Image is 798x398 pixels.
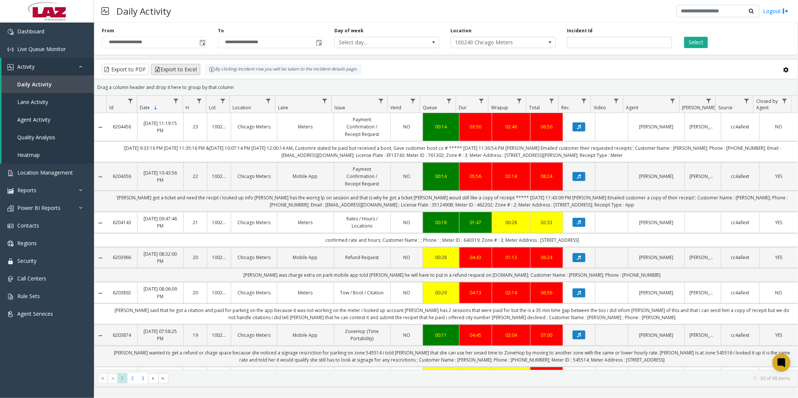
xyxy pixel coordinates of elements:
a: 02:04 [497,332,526,339]
a: YES [764,219,793,226]
div: 00:14 [428,123,455,130]
a: NO [395,173,419,180]
a: [PERSON_NAME] [633,332,680,339]
a: Wrapup Filter Menu [514,96,524,106]
span: YES [775,254,782,261]
a: Payment Confirmation / Receipt Request [339,166,386,187]
img: pageIcon [101,2,109,20]
span: Heatmap [17,151,40,158]
a: Vend Filter Menu [408,96,418,106]
a: cc4allext [726,173,755,180]
a: 00:28 [497,219,526,226]
span: Lane Activity [17,98,48,106]
a: 00:11 [428,332,455,339]
a: 100240 [212,254,226,261]
a: 100240 [212,173,226,180]
a: 22 [188,173,203,180]
a: 100240 [212,123,226,130]
a: cc4allext [726,332,755,339]
span: Power BI Reports [17,204,60,211]
a: 02:14 [497,289,526,296]
a: 03:50 [464,123,487,130]
a: cc4allext [726,123,755,130]
a: Video Filter Menu [611,96,621,106]
span: Closed by Agent [756,98,778,111]
a: 00:14 [428,173,455,180]
a: Lot Filter Menu [218,96,228,106]
a: 23 [188,123,203,130]
label: To [218,27,224,34]
span: Vend [391,104,402,111]
a: [PERSON_NAME] [633,173,680,180]
a: NO [395,219,419,226]
a: 05:56 [464,173,487,180]
span: Regions [17,240,37,247]
a: YES [764,332,793,339]
span: Go to the next page [150,375,156,381]
img: 'icon' [8,311,14,317]
a: NO [395,254,419,261]
div: 06:50 [535,123,558,130]
td: [PERSON_NAME] said that he got a citation and paid for parking on the app because it was not work... [107,303,798,324]
a: NO [395,123,419,130]
a: H Filter Menu [194,96,204,106]
a: Collapse Details [94,333,107,339]
label: Incident Id [567,27,592,34]
span: NO [775,289,782,296]
a: Date Filter Menu [171,96,181,106]
span: Issue [334,104,345,111]
a: 20 [188,254,203,261]
a: Meters [282,123,329,130]
a: 04:45 [464,332,487,339]
span: NO [403,124,410,130]
a: Chicago Meters [236,219,272,226]
div: 04:43 [464,254,487,261]
a: Payment Confirmation / Receipt Request [339,116,386,138]
a: Chicago Meters [236,332,272,339]
a: 04:13 [464,289,487,296]
a: Collapse Details [94,124,107,130]
a: [DATE] 07:58:25 PM [142,328,178,342]
span: YES [775,173,782,179]
div: Drag a column header and drop it here to group by that column [94,81,798,94]
a: [DATE] 08:32:00 PM [142,250,178,265]
a: 20 [188,289,203,296]
a: Id Filter Menu [125,96,135,106]
span: Go to the last page [160,375,166,381]
span: Location [233,104,251,111]
span: [PERSON_NAME] [682,104,716,111]
span: Reports [17,187,36,194]
a: Closed by Agent Filter Menu [780,96,790,106]
img: 'icon' [8,241,14,247]
a: [PERSON_NAME] [689,123,716,130]
span: Toggle popup [198,37,206,48]
span: Security [17,257,36,264]
a: Collapse Details [94,220,107,226]
a: NO [395,289,419,296]
a: Collapse Details [94,290,107,296]
img: logout [783,7,789,15]
a: YES [764,173,793,180]
span: Total [529,104,540,111]
a: 07:00 [535,332,558,339]
a: 100240 [212,219,226,226]
span: 100240 Chicago Meters [451,37,534,48]
button: Export to PDF [102,64,149,75]
a: Chicago Meters [236,254,272,261]
span: Agent Services [17,310,53,317]
label: Day of week [334,27,364,34]
a: Issue Filter Menu [376,96,386,106]
a: Mobile App [282,254,329,261]
a: 100240 [212,289,226,296]
a: 01:13 [497,254,526,261]
a: [PERSON_NAME] [633,254,680,261]
img: 'icon' [8,276,14,282]
div: 00:18 [428,219,455,226]
a: Meters [282,289,329,296]
span: Sortable [153,105,159,111]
